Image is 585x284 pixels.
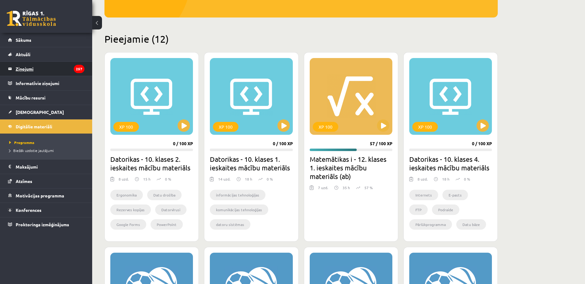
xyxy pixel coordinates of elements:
[8,119,84,134] a: Digitālie materiāli
[9,140,86,145] a: Programma
[310,155,392,181] h2: Matemātikas i - 12. klases 1. ieskaites mācību materiāls (ab)
[9,148,86,153] a: Biežāk uzdotie jautājumi
[7,11,56,26] a: Rīgas 1. Tālmācības vidusskola
[9,148,54,153] span: Biežāk uzdotie jautājumi
[245,176,252,182] p: 18 h
[8,91,84,105] a: Mācību resursi
[409,204,428,215] li: FTP
[151,219,183,230] li: PowerPoint
[210,190,265,200] li: informācijas tehnoloģijas
[16,178,32,184] span: Atzīmes
[464,176,470,182] p: 0 %
[16,109,64,115] span: [DEMOGRAPHIC_DATA]
[113,122,139,132] div: XP 100
[267,176,273,182] p: 0 %
[8,160,84,174] a: Maksājumi
[8,203,84,217] a: Konferences
[110,155,193,172] h2: Datorikas - 10. klases 2. ieskaites mācību materiāls
[210,219,250,230] li: datoru sistēmas
[155,204,186,215] li: Datorvīrusi
[110,204,151,215] li: Rezerves kopijas
[110,190,143,200] li: Ergonomika
[432,204,459,215] li: Podraide
[318,185,328,194] div: 7 uzd.
[210,155,292,172] h2: Datorikas - 10. klases 1. ieskaites mācību materiāls
[165,176,171,182] p: 0 %
[8,105,84,119] a: [DEMOGRAPHIC_DATA]
[409,190,438,200] li: Internets
[343,185,350,190] p: 35 h
[9,140,34,145] span: Programma
[8,76,84,90] a: Informatīvie ziņojumi
[16,37,31,43] span: Sākums
[8,47,84,61] a: Aktuāli
[8,62,84,76] a: Ziņojumi257
[8,217,84,231] a: Proktoringa izmēģinājums
[409,155,492,172] h2: Datorikas - 10. klases 4. ieskaites mācību materiāls
[213,122,238,132] div: XP 100
[8,174,84,188] a: Atzīmes
[74,65,84,73] i: 257
[119,176,129,185] div: 8 uzd.
[16,222,69,227] span: Proktoringa izmēģinājums
[364,185,373,190] p: 57 %
[210,204,268,215] li: komunikācijas tehnoloģijas
[16,193,64,198] span: Motivācijas programma
[218,176,230,185] div: 14 uzd.
[104,33,498,45] h2: Pieejamie (12)
[409,219,452,230] li: Pārlūkprogramma
[8,33,84,47] a: Sākums
[147,190,182,200] li: Datu drošība
[313,122,338,132] div: XP 100
[412,122,438,132] div: XP 100
[418,176,428,185] div: 8 uzd.
[110,219,146,230] li: Google Forms
[16,62,84,76] legend: Ziņojumi
[16,76,84,90] legend: Informatīvie ziņojumi
[442,176,450,182] p: 18 h
[8,189,84,203] a: Motivācijas programma
[456,219,486,230] li: Datu bāze
[16,160,84,174] legend: Maksājumi
[442,190,468,200] li: E-pasts
[16,124,52,129] span: Digitālie materiāli
[16,52,30,57] span: Aktuāli
[16,95,45,100] span: Mācību resursi
[143,176,151,182] p: 15 h
[16,207,41,213] span: Konferences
